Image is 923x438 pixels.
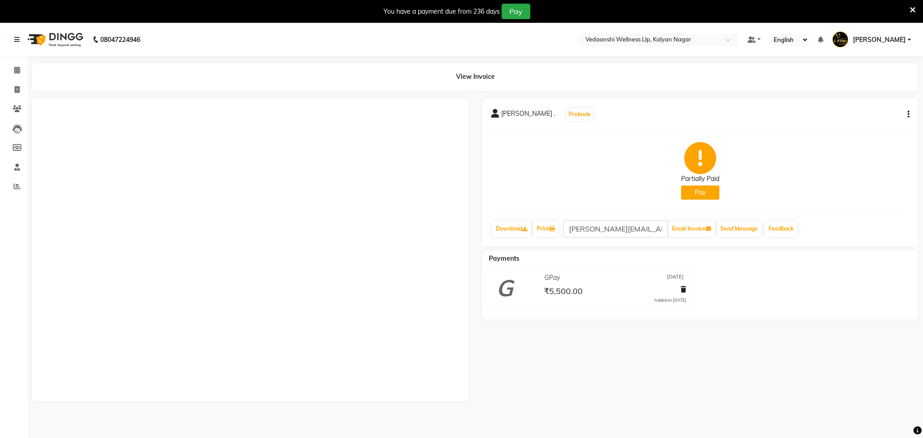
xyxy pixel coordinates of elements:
span: Payments [489,254,519,263]
button: Prebook [566,108,593,121]
img: Ashik [832,31,848,47]
span: [PERSON_NAME] . [501,109,555,122]
input: enter email [563,220,668,237]
div: Partially Paid [681,174,719,184]
a: Download [492,221,531,237]
button: Pay [681,186,719,200]
button: Pay [502,4,530,19]
a: Feedback [765,221,797,237]
span: [PERSON_NAME] [853,35,906,45]
a: Print [533,221,559,237]
span: [DATE] [667,273,684,283]
span: ₹5,500.00 [544,286,583,299]
button: Email Invoice [668,221,715,237]
div: View Invoice [32,63,918,91]
div: Added on [DATE] [654,297,686,304]
div: You have a payment due from 236 days [384,7,500,16]
img: logo [23,27,86,52]
b: 08047224946 [100,27,140,52]
button: Send Message [717,221,761,237]
span: GPay [544,273,560,283]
